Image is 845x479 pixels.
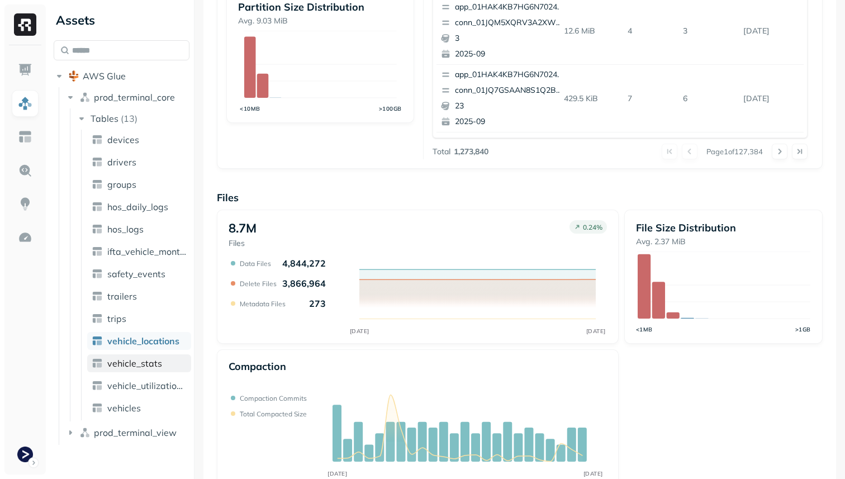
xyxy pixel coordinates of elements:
a: trailers [87,287,191,305]
tspan: [DATE] [327,470,347,477]
p: Delete Files [240,279,277,288]
img: table [92,156,103,168]
img: Insights [18,197,32,211]
img: table [92,246,103,257]
img: Dashboard [18,63,32,77]
span: prod_terminal_core [94,92,175,103]
p: conn_01JQ7GSAAN8S1Q2BV5Q577T5F3 [455,85,563,96]
tspan: [DATE] [586,328,605,335]
p: 7 [623,89,678,108]
tspan: >100GB [379,105,402,112]
p: conn_01JQM5XQRV3A2XWWPRETDS9WYX [455,17,563,29]
button: Tables(13) [76,110,191,127]
tspan: [DATE] [349,328,369,335]
img: table [92,358,103,369]
img: table [92,335,103,347]
span: drivers [107,156,136,168]
p: app_01HAK4KB7HG6N7024210G3S8D5 [455,2,563,13]
img: table [92,291,103,302]
p: 8.7M [229,220,257,236]
img: namespace [79,427,91,438]
button: app_01HAK4KB7HG6N7024210G3S8D5conn_01JQ7GSAAN8S1Q2BV5Q577T5F3232025-09 [436,65,568,132]
span: vehicles [107,402,141,414]
span: devices [107,134,139,145]
p: Avg. 2.37 MiB [636,236,811,247]
button: prod_terminal_core [65,88,190,106]
img: Query Explorer [18,163,32,178]
p: 3 [455,33,563,44]
p: 273 [309,298,326,309]
p: Metadata Files [240,300,286,308]
p: 4 [623,21,678,41]
img: table [92,201,103,212]
span: prod_terminal_view [94,427,177,438]
tspan: [DATE] [583,470,603,477]
a: vehicles [87,399,191,417]
img: table [92,134,103,145]
p: Files [217,191,823,204]
span: hos_daily_logs [107,201,168,212]
p: 2025-09 [455,116,563,127]
a: safety_events [87,265,191,283]
p: 2025-09 [455,49,563,60]
p: app_01HAK4KB7HG6N7024210G3S8D5 [455,69,563,80]
tspan: <1MB [636,326,653,333]
p: Total compacted size [240,410,307,418]
a: devices [87,131,191,149]
img: table [92,224,103,235]
span: trips [107,313,126,324]
span: vehicle_locations [107,335,179,347]
img: table [92,268,103,279]
p: Partition Size Distribution [238,1,402,13]
span: trailers [107,291,137,302]
p: 6 [678,89,739,108]
button: prod_terminal_view [65,424,190,442]
button: app_01HAK4KB7HG6N7024210G3S8D5conn_01JQ6X31S5CG8JTSTBA7WHTFWZ32025-09 [436,132,568,200]
img: table [92,313,103,324]
p: 1,273,840 [454,146,488,157]
span: vehicle_utilization_day [107,380,187,391]
a: hos_logs [87,220,191,238]
p: Sep 23, 2025 [739,21,804,41]
p: Compaction commits [240,394,307,402]
p: File Size Distribution [636,221,811,234]
span: AWS Glue [83,70,126,82]
span: vehicle_stats [107,358,162,369]
span: groups [107,179,136,190]
span: safety_events [107,268,165,279]
a: groups [87,176,191,193]
p: 23 [455,101,563,112]
p: Page 1 of 127,384 [706,146,763,156]
p: 12.6 MiB [559,21,624,41]
img: table [92,380,103,391]
p: 4,844,272 [282,258,326,269]
div: Assets [54,11,189,29]
a: trips [87,310,191,328]
img: Asset Explorer [18,130,32,144]
p: 429.5 KiB [559,89,624,108]
button: AWS Glue [54,67,189,85]
span: ifta_vehicle_months [107,246,187,257]
p: Data Files [240,259,271,268]
a: drivers [87,153,191,171]
img: Optimization [18,230,32,245]
a: ifta_vehicle_months [87,243,191,260]
p: Compaction [229,360,286,373]
p: 0.24 % [583,223,602,231]
p: ( 13 ) [121,113,137,124]
tspan: >1GB [795,326,811,333]
img: table [92,179,103,190]
img: Assets [18,96,32,111]
p: Total [433,146,450,157]
img: root [68,70,79,82]
p: Files [229,238,257,249]
a: vehicle_utilization_day [87,377,191,395]
img: table [92,402,103,414]
img: namespace [79,92,91,103]
a: vehicle_locations [87,332,191,350]
img: Ryft [14,13,36,36]
a: hos_daily_logs [87,198,191,216]
p: Sep 23, 2025 [739,89,804,108]
p: Avg. 9.03 MiB [238,16,402,26]
p: 3 [678,21,739,41]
